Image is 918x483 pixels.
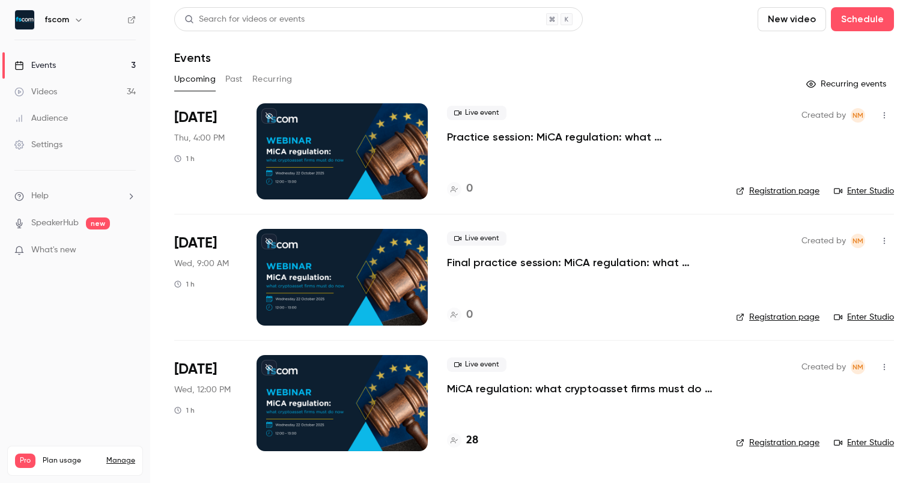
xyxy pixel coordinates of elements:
[447,130,717,144] a: Practice session: MiCA regulation: what cryptoasset firms must do now
[447,381,717,396] a: MiCA regulation: what cryptoasset firms must do now
[174,384,231,396] span: Wed, 12:00 PM
[466,181,473,197] h4: 0
[174,234,217,253] span: [DATE]
[736,185,819,197] a: Registration page
[174,258,229,270] span: Wed, 9:00 AM
[174,154,195,163] div: 1 h
[174,132,225,144] span: Thu, 4:00 PM
[174,279,195,289] div: 1 h
[174,103,237,199] div: Oct 16 Thu, 4:00 PM (Europe/London)
[801,108,846,123] span: Created by
[14,112,68,124] div: Audience
[447,181,473,197] a: 0
[851,108,865,123] span: Niamh McConaghy
[86,217,110,229] span: new
[466,433,478,449] h4: 28
[174,108,217,127] span: [DATE]
[15,454,35,468] span: Pro
[174,406,195,415] div: 1 h
[447,307,473,323] a: 0
[801,360,846,374] span: Created by
[834,311,894,323] a: Enter Studio
[31,190,49,202] span: Help
[447,106,506,120] span: Live event
[834,437,894,449] a: Enter Studio
[225,70,243,89] button: Past
[31,244,76,257] span: What's new
[447,357,506,372] span: Live event
[834,185,894,197] a: Enter Studio
[14,190,136,202] li: help-dropdown-opener
[853,108,863,123] span: NM
[174,229,237,325] div: Oct 22 Wed, 9:00 AM (Europe/London)
[121,245,136,256] iframe: Noticeable Trigger
[831,7,894,31] button: Schedule
[801,74,894,94] button: Recurring events
[736,437,819,449] a: Registration page
[14,59,56,71] div: Events
[174,355,237,451] div: Oct 22 Wed, 12:00 PM (Europe/London)
[106,456,135,466] a: Manage
[801,234,846,248] span: Created by
[851,360,865,374] span: Niamh McConaghy
[447,231,506,246] span: Live event
[44,14,69,26] h6: fscom
[758,7,826,31] button: New video
[853,234,863,248] span: NM
[252,70,293,89] button: Recurring
[447,433,478,449] a: 28
[447,255,717,270] a: Final practice session: MiCA regulation: what cryptoasset firms must do now
[736,311,819,323] a: Registration page
[31,217,79,229] a: SpeakerHub
[43,456,99,466] span: Plan usage
[174,50,211,65] h1: Events
[174,70,216,89] button: Upcoming
[184,13,305,26] div: Search for videos or events
[853,360,863,374] span: NM
[14,139,62,151] div: Settings
[174,360,217,379] span: [DATE]
[851,234,865,248] span: Niamh McConaghy
[466,307,473,323] h4: 0
[15,10,34,29] img: fscom
[14,86,57,98] div: Videos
